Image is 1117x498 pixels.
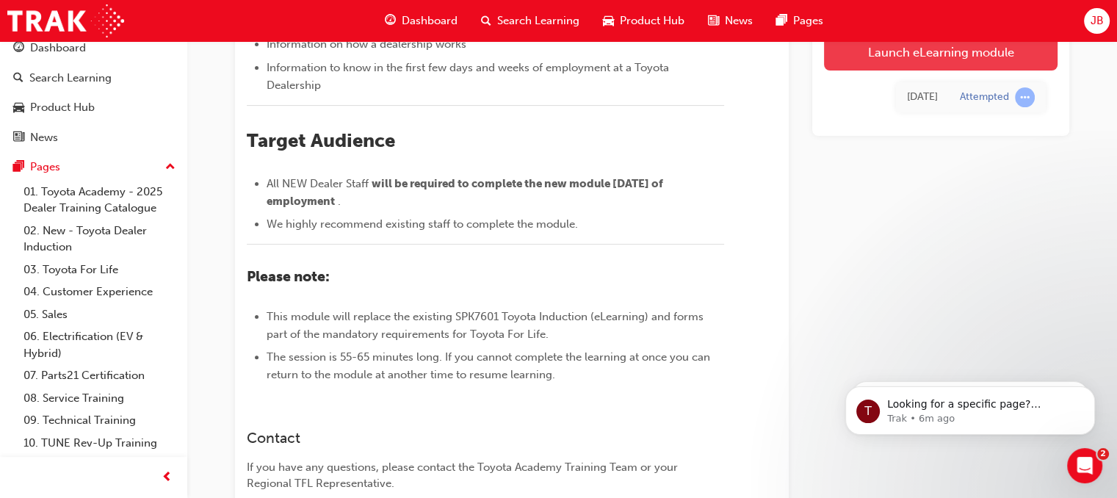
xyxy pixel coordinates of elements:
[267,310,706,341] span: This module will replace the existing SPK7601 Toyota Induction (eLearning) and forms part of the ...
[30,159,60,176] div: Pages
[6,154,181,181] button: Pages
[1084,8,1110,34] button: JB
[13,72,24,85] span: search-icon
[30,129,58,146] div: News
[373,6,469,36] a: guage-iconDashboard
[267,61,672,92] span: Information to know in the first few days and weeks of employment at a Toyota Dealership
[1097,448,1109,460] span: 2
[18,303,181,326] a: 05. Sales
[267,177,665,208] span: will be required to complete the new module [DATE] of employment
[620,12,684,29] span: Product Hub
[6,32,181,154] button: DashboardSearch LearningProduct HubNews
[18,181,181,220] a: 01. Toyota Academy - 2025 Dealer Training Catalogue
[18,259,181,281] a: 03. Toyota For Life
[13,101,24,115] span: car-icon
[165,158,176,177] span: up-icon
[267,37,466,51] span: Information on how a dealership works
[708,12,719,30] span: news-icon
[247,430,724,447] h3: Contact
[764,6,835,36] a: pages-iconPages
[6,65,181,92] a: Search Learning
[402,12,458,29] span: Dashboard
[385,12,396,30] span: guage-icon
[776,12,787,30] span: pages-icon
[824,34,1058,71] a: Launch eLearning module
[725,12,753,29] span: News
[1067,448,1102,483] iframe: Intercom live chat
[823,356,1117,458] iframe: Intercom notifications message
[18,220,181,259] a: 02. New - Toyota Dealer Induction
[497,12,579,29] span: Search Learning
[18,432,181,455] a: 10. TUNE Rev-Up Training
[1015,87,1035,107] span: learningRecordVerb_ATTEMPT-icon
[18,409,181,432] a: 09. Technical Training
[7,4,124,37] img: Trak
[29,70,112,87] div: Search Learning
[267,177,369,190] span: All NEW Dealer Staff
[18,387,181,410] a: 08. Service Training
[6,35,181,62] a: Dashboard
[793,12,823,29] span: Pages
[267,217,578,231] span: We highly recommend existing staff to complete the module.
[603,12,614,30] span: car-icon
[30,99,95,116] div: Product Hub
[13,131,24,145] span: news-icon
[18,281,181,303] a: 04. Customer Experience
[907,89,938,106] div: Wed Oct 01 2025 08:20:29 GMT+0800 (Australian Western Standard Time)
[247,268,330,285] span: Please note:
[162,469,173,487] span: prev-icon
[18,325,181,364] a: 06. Electrification (EV & Hybrid)
[696,6,764,36] a: news-iconNews
[247,459,724,492] div: If you have any questions, please contact the Toyota Academy Training Team or your Regional TFL R...
[469,6,591,36] a: search-iconSearch Learning
[30,40,86,57] div: Dashboard
[1090,12,1103,29] span: JB
[338,195,341,208] span: .
[13,161,24,174] span: pages-icon
[6,124,181,151] a: News
[18,454,181,477] a: All Pages
[18,364,181,387] a: 07. Parts21 Certification
[267,350,713,381] span: The session is 55-65 minutes long. If you cannot complete the learning at once you can return to ...
[247,129,395,152] span: Target Audience
[481,12,491,30] span: search-icon
[13,42,24,55] span: guage-icon
[6,94,181,121] a: Product Hub
[960,90,1009,104] div: Attempted
[591,6,696,36] a: car-iconProduct Hub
